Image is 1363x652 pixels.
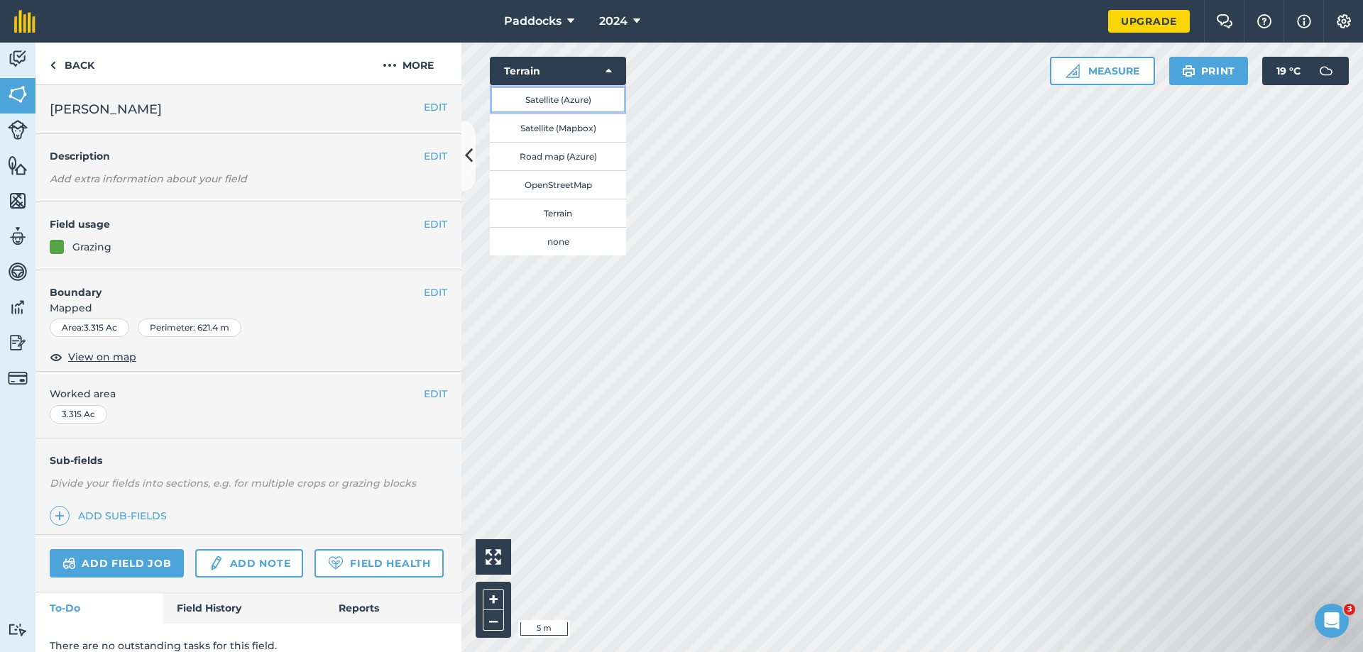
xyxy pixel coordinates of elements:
a: Field Health [314,549,443,578]
a: Back [35,43,109,84]
img: svg+xml;base64,PD94bWwgdmVyc2lvbj0iMS4wIiBlbmNvZGluZz0idXRmLTgiPz4KPCEtLSBHZW5lcmF0b3I6IEFkb2JlIE... [62,555,76,572]
button: EDIT [424,386,447,402]
div: Perimeter : 621.4 m [138,319,241,337]
button: More [355,43,461,84]
button: Terrain [490,57,626,85]
img: svg+xml;base64,PHN2ZyB4bWxucz0iaHR0cDovL3d3dy53My5vcmcvMjAwMC9zdmciIHdpZHRoPSI5IiBoZWlnaHQ9IjI0Ii... [50,57,56,74]
span: 2024 [599,13,628,30]
h4: Sub-fields [35,453,461,468]
img: Four arrows, one pointing top left, one top right, one bottom right and the last bottom left [486,549,501,565]
img: svg+xml;base64,PD94bWwgdmVyc2lvbj0iMS4wIiBlbmNvZGluZz0idXRmLTgiPz4KPCEtLSBHZW5lcmF0b3I6IEFkb2JlIE... [8,332,28,353]
img: svg+xml;base64,PD94bWwgdmVyc2lvbj0iMS4wIiBlbmNvZGluZz0idXRmLTgiPz4KPCEtLSBHZW5lcmF0b3I6IEFkb2JlIE... [8,48,28,70]
button: EDIT [424,148,447,164]
img: Ruler icon [1066,64,1080,78]
img: svg+xml;base64,PHN2ZyB4bWxucz0iaHR0cDovL3d3dy53My5vcmcvMjAwMC9zdmciIHdpZHRoPSIxNCIgaGVpZ2h0PSIyNC... [55,507,65,524]
button: OpenStreetMap [490,170,626,199]
a: Reports [324,592,461,624]
button: Measure [1050,57,1155,85]
img: svg+xml;base64,PD94bWwgdmVyc2lvbj0iMS4wIiBlbmNvZGluZz0idXRmLTgiPz4KPCEtLSBHZW5lcmF0b3I6IEFkb2JlIE... [8,120,28,140]
span: View on map [68,349,136,365]
div: Area : 3.315 Ac [50,319,129,337]
button: Terrain [490,199,626,227]
button: EDIT [424,284,447,300]
img: A question mark icon [1256,14,1273,28]
h4: Boundary [35,270,424,300]
img: A cog icon [1335,14,1352,28]
button: none [490,227,626,255]
img: svg+xml;base64,PD94bWwgdmVyc2lvbj0iMS4wIiBlbmNvZGluZz0idXRmLTgiPz4KPCEtLSBHZW5lcmF0b3I6IEFkb2JlIE... [8,297,28,318]
em: Add extra information about your field [50,172,247,185]
img: svg+xml;base64,PHN2ZyB4bWxucz0iaHR0cDovL3d3dy53My5vcmcvMjAwMC9zdmciIHdpZHRoPSI1NiIgaGVpZ2h0PSI2MC... [8,84,28,105]
img: svg+xml;base64,PHN2ZyB4bWxucz0iaHR0cDovL3d3dy53My5vcmcvMjAwMC9zdmciIHdpZHRoPSIxNyIgaGVpZ2h0PSIxNy... [1297,13,1311,30]
img: svg+xml;base64,PD94bWwgdmVyc2lvbj0iMS4wIiBlbmNvZGluZz0idXRmLTgiPz4KPCEtLSBHZW5lcmF0b3I6IEFkb2JlIE... [8,368,28,388]
a: Add note [195,549,303,578]
img: svg+xml;base64,PHN2ZyB4bWxucz0iaHR0cDovL3d3dy53My5vcmcvMjAwMC9zdmciIHdpZHRoPSI1NiIgaGVpZ2h0PSI2MC... [8,190,28,211]
span: 19 ° C [1276,57,1301,85]
img: Two speech bubbles overlapping with the left bubble in the forefront [1216,14,1233,28]
button: EDIT [424,216,447,232]
img: svg+xml;base64,PHN2ZyB4bWxucz0iaHR0cDovL3d3dy53My5vcmcvMjAwMC9zdmciIHdpZHRoPSIxOSIgaGVpZ2h0PSIyNC... [1182,62,1195,79]
h4: Description [50,148,447,164]
iframe: Intercom live chat [1315,604,1349,638]
div: Grazing [72,239,111,255]
button: Print [1169,57,1249,85]
button: 19 °C [1262,57,1349,85]
span: [PERSON_NAME] [50,99,162,119]
a: Upgrade [1108,10,1190,33]
em: Divide your fields into sections, e.g. for multiple crops or grazing blocks [50,477,416,490]
img: svg+xml;base64,PD94bWwgdmVyc2lvbj0iMS4wIiBlbmNvZGluZz0idXRmLTgiPz4KPCEtLSBHZW5lcmF0b3I6IEFkb2JlIE... [8,261,28,282]
button: EDIT [424,99,447,115]
button: Road map (Azure) [490,142,626,170]
span: Worked area [50,386,447,402]
a: Field History [163,592,324,624]
span: 3 [1344,604,1355,615]
button: View on map [50,348,136,365]
a: To-Do [35,592,163,624]
img: svg+xml;base64,PHN2ZyB4bWxucz0iaHR0cDovL3d3dy53My5vcmcvMjAwMC9zdmciIHdpZHRoPSIxOCIgaGVpZ2h0PSIyNC... [50,348,62,365]
img: svg+xml;base64,PD94bWwgdmVyc2lvbj0iMS4wIiBlbmNvZGluZz0idXRmLTgiPz4KPCEtLSBHZW5lcmF0b3I6IEFkb2JlIE... [1312,57,1340,85]
span: Mapped [35,300,461,316]
h4: Field usage [50,216,424,232]
button: + [483,589,504,610]
img: svg+xml;base64,PD94bWwgdmVyc2lvbj0iMS4wIiBlbmNvZGluZz0idXRmLTgiPz4KPCEtLSBHZW5lcmF0b3I6IEFkb2JlIE... [8,226,28,247]
a: Add field job [50,549,184,578]
img: svg+xml;base64,PHN2ZyB4bWxucz0iaHR0cDovL3d3dy53My5vcmcvMjAwMC9zdmciIHdpZHRoPSIyMCIgaGVpZ2h0PSIyNC... [383,57,397,74]
span: Paddocks [504,13,562,30]
img: svg+xml;base64,PD94bWwgdmVyc2lvbj0iMS4wIiBlbmNvZGluZz0idXRmLTgiPz4KPCEtLSBHZW5lcmF0b3I6IEFkb2JlIE... [8,623,28,636]
img: svg+xml;base64,PD94bWwgdmVyc2lvbj0iMS4wIiBlbmNvZGluZz0idXRmLTgiPz4KPCEtLSBHZW5lcmF0b3I6IEFkb2JlIE... [208,555,224,572]
img: fieldmargin Logo [14,10,35,33]
button: Satellite (Azure) [490,85,626,114]
button: – [483,610,504,631]
div: 3.315 Ac [50,405,107,424]
button: Satellite (Mapbox) [490,114,626,142]
img: svg+xml;base64,PHN2ZyB4bWxucz0iaHR0cDovL3d3dy53My5vcmcvMjAwMC9zdmciIHdpZHRoPSI1NiIgaGVpZ2h0PSI2MC... [8,155,28,176]
a: Add sub-fields [50,506,173,526]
